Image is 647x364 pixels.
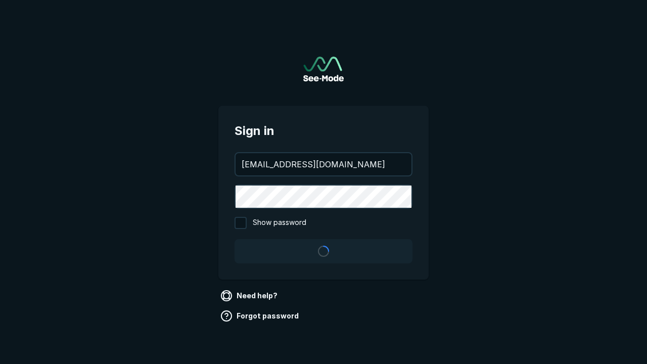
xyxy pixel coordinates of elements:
span: Show password [253,217,306,229]
input: your@email.com [236,153,411,175]
img: See-Mode Logo [303,57,344,81]
span: Sign in [235,122,412,140]
a: Forgot password [218,308,303,324]
a: Go to sign in [303,57,344,81]
a: Need help? [218,288,282,304]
